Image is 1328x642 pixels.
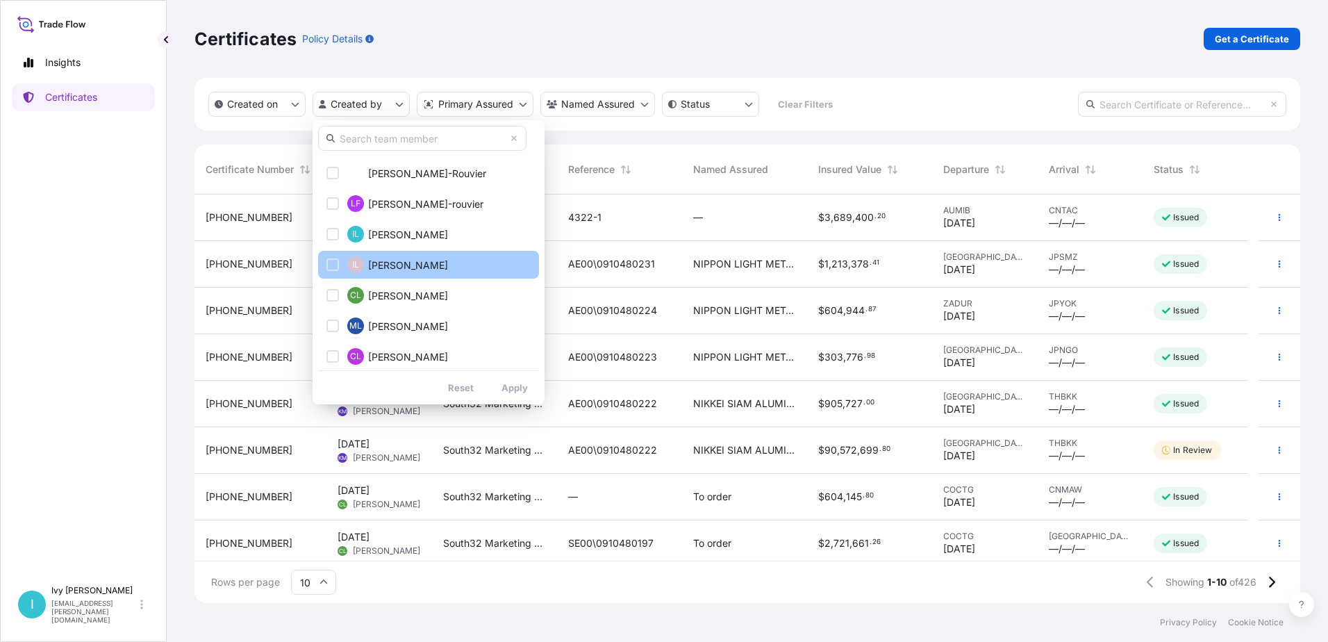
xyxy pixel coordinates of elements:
[313,120,545,404] div: createdBy Filter options
[318,190,539,217] button: LF[PERSON_NAME]-rouvier
[368,258,448,272] span: [PERSON_NAME]
[490,377,539,399] button: Apply
[368,289,448,303] span: [PERSON_NAME]
[352,227,359,241] span: IL
[349,319,362,333] span: ML
[318,156,539,365] div: Select Option
[368,167,486,181] span: [PERSON_NAME]-Rouvier
[437,377,485,399] button: Reset
[501,381,528,395] p: Apply
[368,197,483,211] span: [PERSON_NAME]-rouvier
[350,349,361,363] span: CL
[368,350,448,364] span: [PERSON_NAME]
[318,281,539,309] button: CL[PERSON_NAME]
[318,251,539,279] button: IL[PERSON_NAME]
[368,228,448,242] span: [PERSON_NAME]
[318,343,539,370] button: CL[PERSON_NAME]
[351,166,360,180] span: LF
[318,159,539,187] button: LF[PERSON_NAME]-Rouvier
[368,320,448,334] span: [PERSON_NAME]
[350,288,361,302] span: CL
[318,220,539,248] button: IL[PERSON_NAME]
[448,381,474,395] p: Reset
[318,126,526,151] input: Search team member
[352,258,359,272] span: IL
[318,312,539,340] button: ML[PERSON_NAME]
[351,197,360,211] span: LF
